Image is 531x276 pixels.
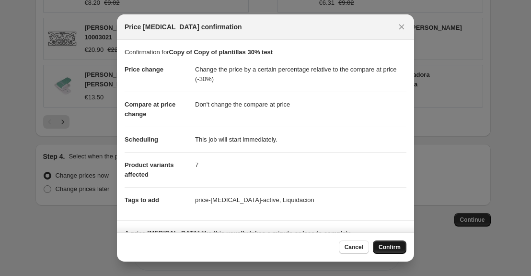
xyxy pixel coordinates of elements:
[125,48,406,57] p: Confirmation for
[125,161,174,178] span: Product variants affected
[379,243,401,251] span: Confirm
[195,57,406,92] dd: Change the price by a certain percentage relative to the compare at price (-30%)
[339,240,369,254] button: Cancel
[373,240,406,254] button: Confirm
[125,22,242,32] span: Price [MEDICAL_DATA] confirmation
[125,136,158,143] span: Scheduling
[345,243,363,251] span: Cancel
[195,92,406,117] dd: Don't change the compare at price
[195,127,406,152] dd: This job will start immediately.
[195,152,406,178] dd: 7
[125,196,159,204] span: Tags to add
[195,187,406,213] dd: price-[MEDICAL_DATA]-active, Liquidacion
[125,229,353,237] b: A price [MEDICAL_DATA] like this usually takes a minute or less to complete.
[125,66,163,73] span: Price change
[169,48,273,56] b: Copy of Copy of plantillas 30% test
[395,20,408,34] button: Close
[125,101,175,118] span: Compare at price change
